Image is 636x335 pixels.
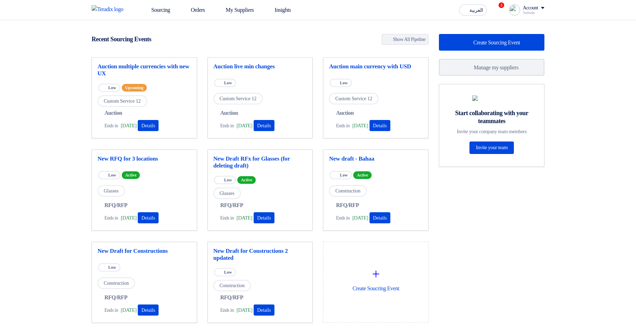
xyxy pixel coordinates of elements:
[329,248,423,309] div: Create Soucring Event
[459,5,487,16] button: العربية
[340,173,348,178] span: Low
[108,265,116,270] span: Low
[213,188,241,199] span: Glasses
[237,306,252,314] span: [DATE]
[213,63,307,70] a: Auction live min changes
[523,5,538,11] div: Account
[97,63,191,77] a: Auction multiple currencies with new UX
[97,185,125,197] span: Glasses
[138,212,159,223] button: Details
[213,93,263,104] span: Custom Service 12
[353,122,368,130] span: [DATE]
[336,214,349,222] span: Ends in
[211,2,260,18] a: My Suppliers
[523,11,544,15] div: Sadsadjs
[336,109,354,117] span: Auction
[237,176,256,184] span: Active
[439,59,544,76] a: Manage my suppliers
[213,155,307,169] a: New Draft RFx for Glasses (for deleting draft)
[97,277,135,289] span: Construction
[237,214,252,222] span: [DATE]
[104,201,127,209] span: RFQ/RFP
[329,185,366,197] span: Construction
[329,63,423,70] a: Auction main currency with USD
[220,293,243,302] span: RFQ/RFP
[469,8,483,13] span: العربية
[104,109,122,117] span: Auction
[224,80,232,85] span: Low
[122,171,140,179] span: Active
[254,120,274,131] button: Details
[108,85,116,90] span: Low
[121,214,136,222] span: [DATE]
[448,128,536,135] div: Invite your company team members
[97,95,147,107] span: Custom Service 12
[104,122,118,129] span: Ends in
[237,122,252,130] span: [DATE]
[138,120,159,131] button: Details
[97,248,191,255] a: New Draft for Constructions
[121,122,136,130] span: [DATE]
[213,248,307,261] a: New Draft for Constructions 2 updated
[213,280,251,291] span: Construction
[370,120,390,131] button: Details
[254,304,274,316] button: Details
[254,212,274,223] button: Details
[121,306,136,314] span: [DATE]
[329,264,423,284] div: +
[472,95,511,101] img: invite_your_team.svg
[220,307,234,314] span: Ends in
[336,122,349,129] span: Ends in
[104,293,127,302] span: RFQ/RFP
[509,5,520,16] img: profile_test.png
[353,214,368,222] span: [DATE]
[382,34,429,45] a: Show All Pipeline
[260,2,297,18] a: Insights
[176,2,211,18] a: Orders
[353,171,372,179] span: Active
[138,304,159,316] button: Details
[220,109,238,117] span: Auction
[340,80,348,85] span: Low
[220,201,243,209] span: RFQ/RFP
[220,122,234,129] span: Ends in
[329,155,423,162] a: New draft - Bahaa
[108,173,116,178] span: Low
[104,307,118,314] span: Ends in
[224,178,232,182] span: Low
[122,84,147,92] span: Upcoming
[473,40,520,45] span: Create Sourcing Event
[370,212,390,223] button: Details
[136,2,176,18] a: Sourcing
[224,270,232,275] span: Low
[499,2,504,8] span: 3
[448,109,536,125] div: Start collaborating with your teammates
[336,201,359,209] span: RFQ/RFP
[104,214,118,222] span: Ends in
[92,35,151,43] h4: Recent Sourcing Events
[92,5,128,14] img: Teradix logo
[469,141,514,154] a: Invite your team
[220,214,234,222] span: Ends in
[97,155,191,162] a: New RFQ for 3 locations
[329,93,379,104] span: Custom Service 12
